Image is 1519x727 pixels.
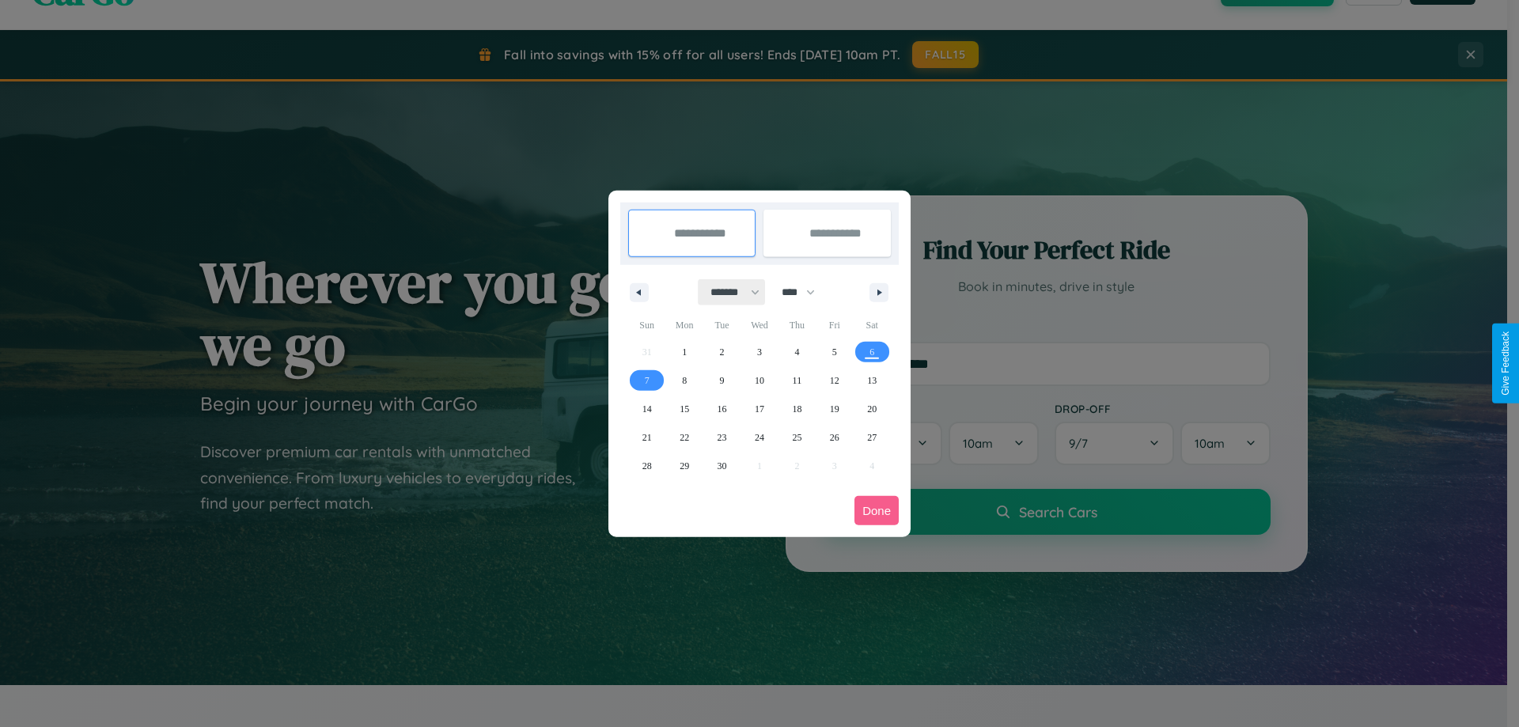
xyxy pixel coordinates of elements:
span: 11 [793,366,802,395]
button: 28 [628,452,665,480]
span: Fri [816,312,853,338]
span: 18 [792,395,801,423]
span: Tue [703,312,741,338]
span: 26 [830,423,839,452]
span: 12 [830,366,839,395]
span: 16 [718,395,727,423]
button: 12 [816,366,853,395]
button: 4 [778,338,816,366]
span: 9 [720,366,725,395]
button: 2 [703,338,741,366]
span: 15 [680,395,689,423]
span: 10 [755,366,764,395]
button: 6 [854,338,891,366]
span: 6 [869,338,874,366]
button: Done [854,496,899,525]
span: 14 [642,395,652,423]
div: Give Feedback [1500,331,1511,396]
span: Wed [741,312,778,338]
button: 7 [628,366,665,395]
span: 20 [867,395,877,423]
span: 23 [718,423,727,452]
button: 30 [703,452,741,480]
button: 14 [628,395,665,423]
span: Sun [628,312,665,338]
span: Mon [665,312,703,338]
span: Thu [778,312,816,338]
button: 3 [741,338,778,366]
button: 1 [665,338,703,366]
span: 1 [682,338,687,366]
button: 11 [778,366,816,395]
span: 17 [755,395,764,423]
span: 13 [867,366,877,395]
button: 15 [665,395,703,423]
button: 20 [854,395,891,423]
span: 19 [830,395,839,423]
button: 19 [816,395,853,423]
button: 24 [741,423,778,452]
span: 2 [720,338,725,366]
button: 22 [665,423,703,452]
button: 18 [778,395,816,423]
button: 27 [854,423,891,452]
span: 30 [718,452,727,480]
button: 5 [816,338,853,366]
span: 29 [680,452,689,480]
button: 23 [703,423,741,452]
button: 9 [703,366,741,395]
span: 27 [867,423,877,452]
button: 21 [628,423,665,452]
button: 10 [741,366,778,395]
span: 22 [680,423,689,452]
button: 29 [665,452,703,480]
button: 13 [854,366,891,395]
span: 5 [832,338,837,366]
span: 3 [757,338,762,366]
span: Sat [854,312,891,338]
button: 17 [741,395,778,423]
span: 4 [794,338,799,366]
button: 26 [816,423,853,452]
span: 24 [755,423,764,452]
span: 7 [645,366,650,395]
span: 8 [682,366,687,395]
button: 16 [703,395,741,423]
span: 25 [792,423,801,452]
button: 25 [778,423,816,452]
span: 21 [642,423,652,452]
button: 8 [665,366,703,395]
span: 28 [642,452,652,480]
